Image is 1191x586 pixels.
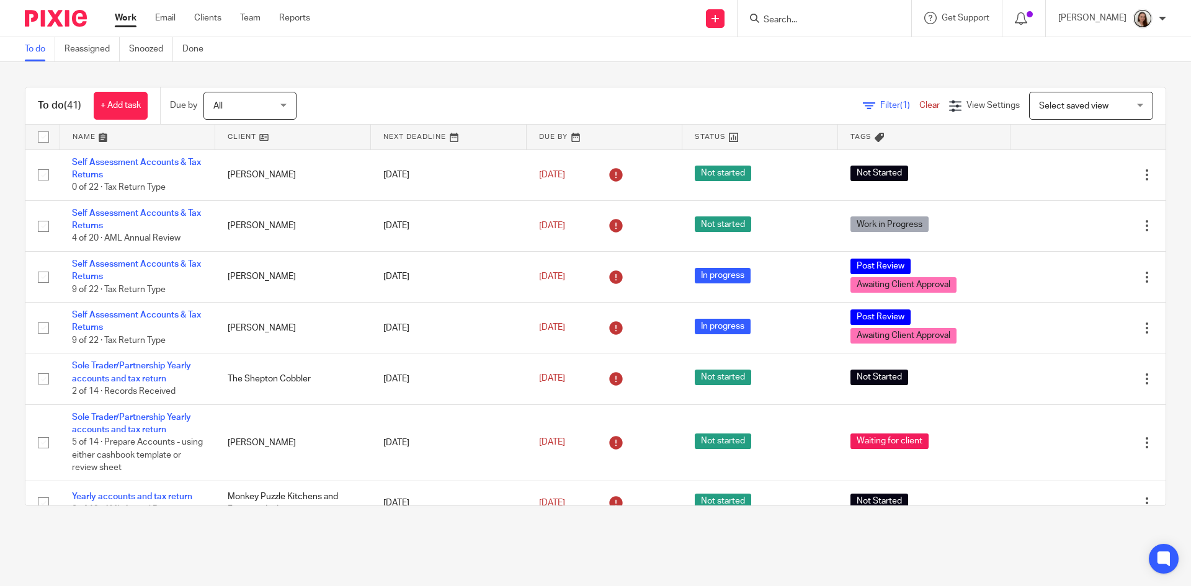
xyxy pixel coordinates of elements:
span: 5 of 14 · Prepare Accounts - using either cashbook template or review sheet [72,438,203,472]
a: Snoozed [129,37,173,61]
td: [DATE] [371,251,527,302]
a: Self Assessment Accounts & Tax Returns [72,260,201,281]
h1: To do [38,99,81,112]
a: Email [155,12,176,24]
span: (1) [900,101,910,110]
span: In progress [695,319,751,334]
span: Get Support [942,14,989,22]
span: All [213,102,223,110]
span: Tags [850,133,872,140]
span: [DATE] [539,499,565,507]
span: 9 of 22 · Tax Return Type [72,285,166,294]
a: + Add task [94,92,148,120]
a: Reassigned [65,37,120,61]
a: Work [115,12,136,24]
a: Reports [279,12,310,24]
span: 9 of 22 · Tax Return Type [72,336,166,345]
span: Not started [695,494,751,509]
span: In progress [695,268,751,283]
td: [PERSON_NAME] [215,251,371,302]
td: [PERSON_NAME] [215,149,371,200]
td: [DATE] [371,404,527,481]
span: View Settings [966,101,1020,110]
span: Not started [695,216,751,232]
td: [DATE] [371,481,527,525]
a: To do [25,37,55,61]
a: Sole Trader/Partnership Yearly accounts and tax return [72,413,191,434]
a: Self Assessment Accounts & Tax Returns [72,158,201,179]
span: [DATE] [539,272,565,281]
input: Search [762,15,874,26]
span: Waiting for client [850,433,929,449]
a: Self Assessment Accounts & Tax Returns [72,209,201,230]
span: Not Started [850,494,908,509]
img: Profile.png [1133,9,1153,29]
td: [PERSON_NAME] [215,404,371,481]
a: Yearly accounts and tax return [72,492,192,501]
td: Monkey Puzzle Kitchens and Furniture Ltd [215,481,371,525]
span: [DATE] [539,221,565,230]
span: Select saved view [1039,102,1108,110]
span: Filter [880,101,919,110]
span: 0 of 19 · AML Annual Review [72,505,181,513]
a: Clear [919,101,940,110]
td: [DATE] [371,353,527,404]
span: (41) [64,100,81,110]
span: Awaiting Client Approval [850,328,957,344]
td: [PERSON_NAME] [215,303,371,353]
span: Awaiting Client Approval [850,277,957,293]
a: Clients [194,12,221,24]
p: [PERSON_NAME] [1058,12,1126,24]
span: Not Started [850,370,908,385]
span: Not Started [850,166,908,181]
a: Self Assessment Accounts & Tax Returns [72,311,201,332]
span: 2 of 14 · Records Received [72,387,176,396]
span: 0 of 22 · Tax Return Type [72,183,166,192]
a: Sole Trader/Partnership Yearly accounts and tax return [72,362,191,383]
p: Due by [170,99,197,112]
td: The Shepton Cobbler [215,353,371,404]
td: [DATE] [371,149,527,200]
span: 4 of 20 · AML Annual Review [72,234,181,243]
span: [DATE] [539,324,565,332]
span: Not started [695,166,751,181]
td: [DATE] [371,200,527,251]
span: Not started [695,433,751,449]
span: Work in Progress [850,216,929,232]
span: [DATE] [539,375,565,383]
span: [DATE] [539,171,565,179]
span: Not started [695,370,751,385]
a: Done [182,37,213,61]
span: Post Review [850,259,911,274]
img: Pixie [25,10,87,27]
td: [DATE] [371,303,527,353]
td: [PERSON_NAME] [215,200,371,251]
span: [DATE] [539,438,565,447]
span: Post Review [850,309,911,325]
a: Team [240,12,261,24]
